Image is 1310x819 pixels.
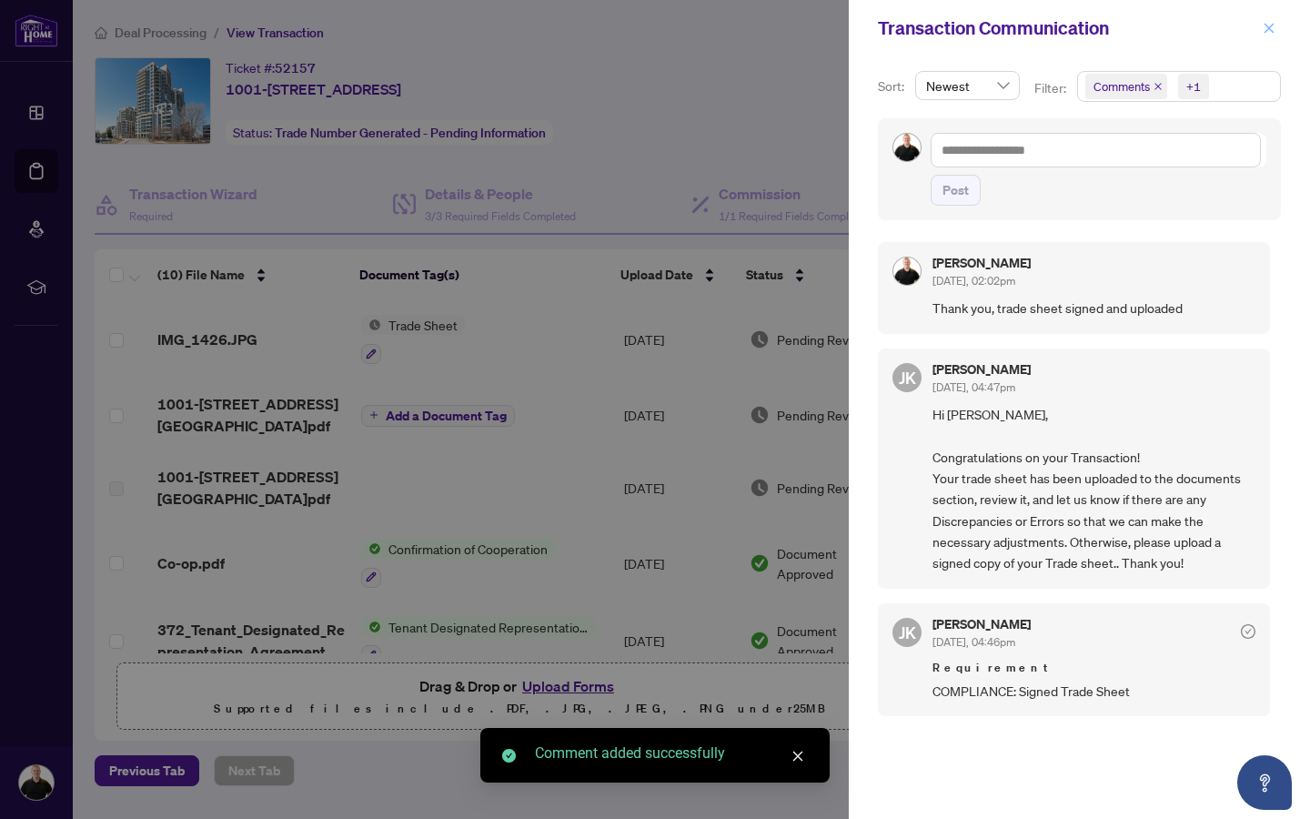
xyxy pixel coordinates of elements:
[878,15,1257,42] div: Transaction Communication
[791,750,804,763] span: close
[932,257,1031,269] h5: [PERSON_NAME]
[1241,624,1255,639] span: check-circle
[932,618,1031,631] h5: [PERSON_NAME]
[1186,77,1201,96] div: +1
[1154,82,1163,91] span: close
[893,258,921,285] img: Profile Icon
[931,175,981,206] button: Post
[932,274,1015,288] span: [DATE], 02:02pm
[899,620,916,645] span: JK
[1093,77,1150,96] span: Comments
[932,404,1255,574] span: Hi [PERSON_NAME], Congratulations on your Transaction! Your trade sheet has been uploaded to the ...
[502,749,516,763] span: check-circle
[893,134,921,161] img: Profile Icon
[932,681,1255,702] span: COMPLIANCE: Signed Trade Sheet
[1085,74,1167,99] span: Comments
[899,365,916,390] span: JK
[1263,22,1275,35] span: close
[932,635,1015,649] span: [DATE], 04:46pm
[1237,755,1292,810] button: Open asap
[932,659,1255,677] span: Requirement
[788,746,808,766] a: Close
[878,76,908,96] p: Sort:
[932,298,1255,318] span: Thank you, trade sheet signed and uploaded
[535,743,808,764] div: Comment added successfully
[926,72,1009,99] span: Newest
[932,380,1015,394] span: [DATE], 04:47pm
[932,363,1031,376] h5: [PERSON_NAME]
[1034,78,1069,98] p: Filter:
